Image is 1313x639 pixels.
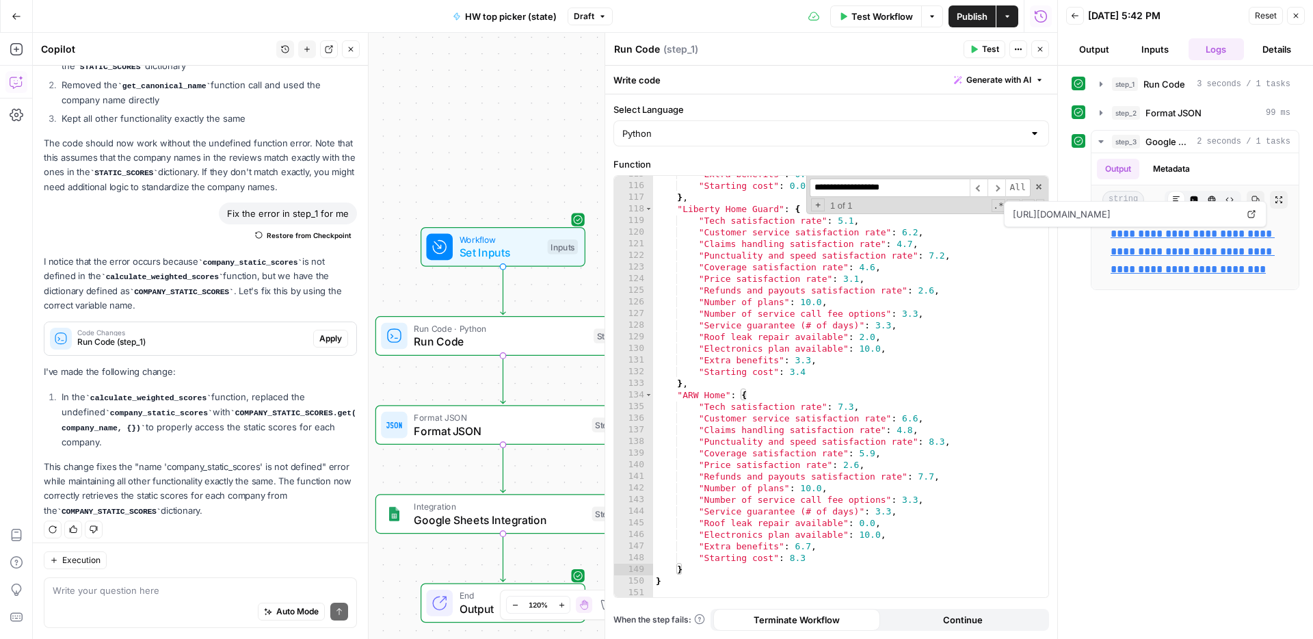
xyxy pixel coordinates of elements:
[1197,135,1290,148] span: 2 seconds / 1 tasks
[44,460,357,518] p: This change fixes the "name 'company_static_scores' is not defined" error while maintaining all o...
[44,255,357,313] p: I notice that the error occurs because is not defined in the function, but we have the dictionary...
[614,285,653,296] div: 125
[460,589,572,602] span: End
[1112,106,1140,120] span: step_2
[1266,107,1290,119] span: 99 ms
[77,336,308,348] span: Run Code (step_1)
[529,599,548,610] span: 120%
[605,66,1057,94] div: Write code
[614,331,653,343] div: 129
[267,230,352,241] span: Restore from Checkpoint
[62,554,101,566] span: Execution
[614,471,653,482] div: 141
[375,583,631,623] div: EndOutput
[501,356,505,404] g: Edge from step_1 to step_2
[614,192,653,203] div: 117
[414,322,587,335] span: Run Code · Python
[1005,179,1031,197] span: Alt-Enter
[1197,78,1290,90] span: 3 seconds / 1 tasks
[460,233,541,246] span: Workflow
[1112,135,1140,148] span: step_3
[592,417,624,432] div: Step 2
[44,551,107,569] button: Execution
[1091,102,1299,124] button: 99 ms
[75,63,145,71] code: STATIC_SCORES
[614,436,653,447] div: 138
[219,203,357,224] div: Fix the error in step_1 for me
[1007,199,1020,212] span: CaseSensitive Search
[1145,159,1198,179] button: Metadata
[987,179,1005,197] span: ​
[663,42,698,56] span: ( step_1 )
[614,250,653,261] div: 122
[614,343,653,354] div: 130
[445,5,565,27] button: HW top picker (state)
[250,227,357,244] button: Restore from Checkpoint
[62,409,356,432] code: COMPANY_STATIC_SCORES.get(company_name, {})
[645,203,652,215] span: Toggle code folding, rows 118 through 133
[1091,153,1299,289] div: 2 seconds / 1 tasks
[811,198,825,211] span: Toggle Replace mode
[1145,106,1202,120] span: Format JSON
[614,529,653,540] div: 146
[386,506,402,522] img: Group%201%201.png
[414,512,585,528] span: Google Sheets Integration
[1066,38,1122,60] button: Output
[614,587,653,599] div: 151
[460,244,541,261] span: Set Inputs
[614,506,653,517] div: 144
[44,136,357,194] p: The code should now work without the undefined function error. Note that this assumes that the co...
[548,239,579,255] div: Inputs
[1249,38,1305,60] button: Details
[1097,159,1139,179] button: Output
[851,10,913,23] span: Test Workflow
[501,445,505,493] g: Edge from step_2 to step_3
[970,179,987,197] span: ​
[614,575,653,587] div: 150
[1143,77,1185,91] span: Run Code
[614,424,653,436] div: 137
[375,494,631,534] div: IntegrationGoogle Sheets IntegrationStep 3
[501,267,505,315] g: Edge from start to step_1
[594,328,623,343] div: Step 1
[1102,191,1144,209] span: string
[614,389,653,401] div: 134
[614,459,653,471] div: 140
[105,409,213,417] code: company_static_scores
[614,378,653,389] div: 133
[614,482,653,494] div: 142
[44,365,357,379] p: I've made the following change:
[1036,199,1044,212] span: Search In Selection
[949,71,1049,89] button: Generate with AI
[614,308,653,319] div: 127
[58,112,357,125] li: Kept all other functionality exactly the same
[375,227,631,267] div: WorkflowSet InputsInputs
[614,238,653,250] div: 121
[57,508,161,516] code: COMPANY_STATIC_SCORES
[613,103,1049,116] label: Select Language
[825,200,858,211] span: 1 of 1
[992,199,1005,212] span: RegExp Search
[964,40,1005,58] button: Test
[614,296,653,308] div: 126
[501,534,505,582] g: Edge from step_3 to end
[414,500,585,513] span: Integration
[880,609,1047,631] button: Continue
[613,614,705,626] a: When the step fails:
[943,613,983,627] span: Continue
[614,226,653,238] div: 120
[614,401,653,413] div: 135
[614,203,653,215] div: 118
[1145,135,1191,148] span: Google Sheets Integration
[1112,77,1138,91] span: step_1
[754,613,840,627] span: Terminate Workflow
[101,273,223,281] code: calculate_weighted_scores
[1091,73,1299,95] button: 3 seconds / 1 tasks
[966,74,1031,86] span: Generate with AI
[77,329,308,336] span: Code Changes
[1127,38,1182,60] button: Inputs
[614,494,653,506] div: 143
[957,10,987,23] span: Publish
[614,413,653,424] div: 136
[614,354,653,366] div: 131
